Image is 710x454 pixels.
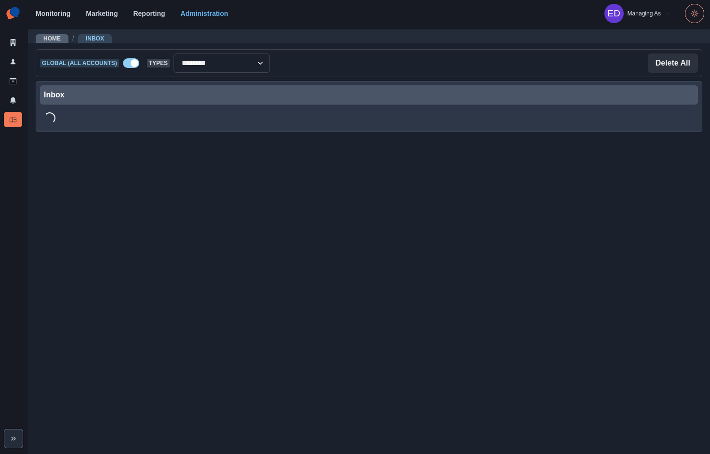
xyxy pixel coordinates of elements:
a: Notifications [4,93,22,108]
a: Draft Posts [4,73,22,89]
a: Home [43,35,61,42]
a: Marketing [86,10,118,17]
span: / [72,33,74,43]
nav: breadcrumb [36,33,112,43]
a: Users [4,54,22,69]
button: Managing As [597,4,679,23]
div: Elizabeth Dempsey [607,2,620,25]
span: Types [147,59,170,67]
a: Clients [4,35,22,50]
a: Administration [181,10,228,17]
button: Toggle Mode [685,4,704,23]
a: Monitoring [36,10,70,17]
button: Delete All [648,53,698,73]
span: Global (All Accounts) [40,59,119,67]
a: Reporting [133,10,165,17]
a: Inbox [4,112,22,127]
div: Inbox [44,89,694,101]
div: Managing As [628,10,661,17]
a: Inbox [86,35,104,42]
button: Expand [4,429,23,448]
